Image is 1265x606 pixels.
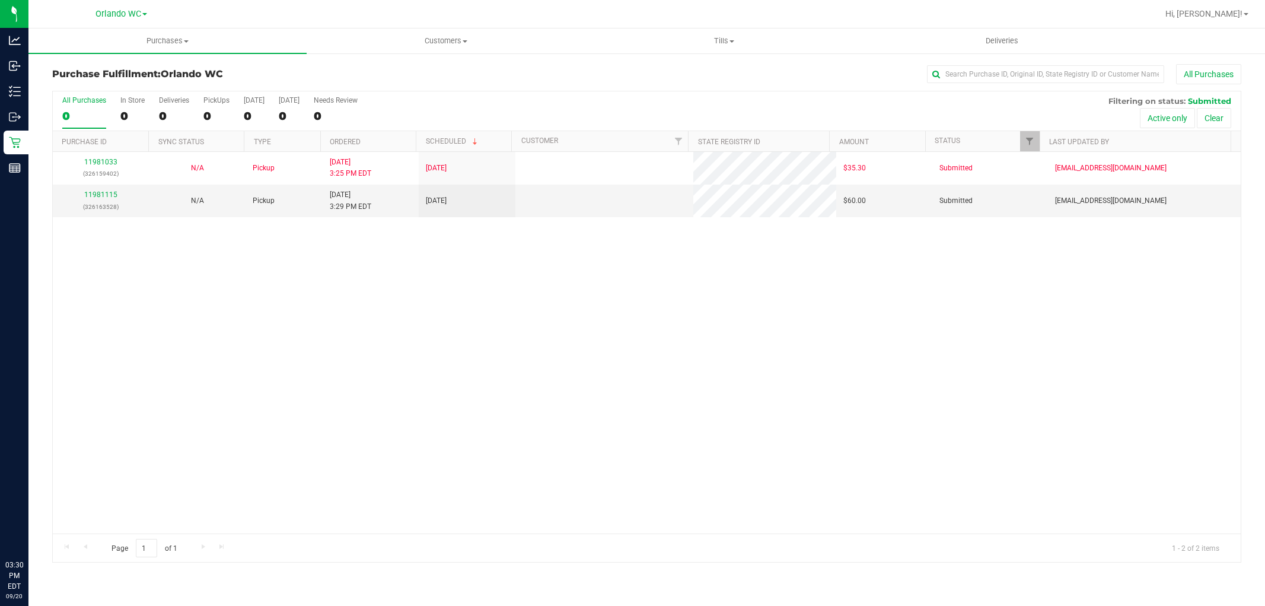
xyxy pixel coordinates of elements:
[970,36,1034,46] span: Deliveries
[28,36,307,46] span: Purchases
[120,96,145,104] div: In Store
[1197,108,1231,128] button: Clear
[1162,539,1229,557] span: 1 - 2 of 2 items
[191,163,204,174] button: N/A
[585,36,862,46] span: Tills
[191,196,204,205] span: Not Applicable
[60,201,142,212] p: (326163528)
[253,195,275,207] span: Pickup
[101,539,187,557] span: Page of 1
[939,195,973,207] span: Submitted
[843,163,866,174] span: $35.30
[159,109,189,123] div: 0
[1188,96,1231,106] span: Submitted
[60,168,142,179] p: (326159402)
[28,28,307,53] a: Purchases
[159,96,189,104] div: Deliveries
[158,138,204,146] a: Sync Status
[9,162,21,174] inline-svg: Reports
[307,28,585,53] a: Customers
[136,539,157,557] input: 1
[330,138,361,146] a: Ordered
[9,85,21,97] inline-svg: Inventory
[1049,138,1109,146] a: Last Updated By
[120,109,145,123] div: 0
[62,96,106,104] div: All Purchases
[191,164,204,172] span: Not Applicable
[244,109,265,123] div: 0
[839,138,869,146] a: Amount
[62,138,107,146] a: Purchase ID
[52,69,448,80] h3: Purchase Fulfillment:
[1055,195,1167,207] span: [EMAIL_ADDRESS][DOMAIN_NAME]
[279,96,299,104] div: [DATE]
[253,163,275,174] span: Pickup
[5,560,23,592] p: 03:30 PM EDT
[330,189,371,212] span: [DATE] 3:29 PM EDT
[84,191,117,199] a: 11981115
[698,138,760,146] a: State Registry ID
[314,109,358,123] div: 0
[939,163,973,174] span: Submitted
[1165,9,1242,18] span: Hi, [PERSON_NAME]!
[9,111,21,123] inline-svg: Outbound
[863,28,1141,53] a: Deliveries
[330,157,371,179] span: [DATE] 3:25 PM EDT
[1176,64,1241,84] button: All Purchases
[1140,108,1195,128] button: Active only
[203,109,230,123] div: 0
[254,138,271,146] a: Type
[161,68,223,80] span: Orlando WC
[843,195,866,207] span: $60.00
[1055,163,1167,174] span: [EMAIL_ADDRESS][DOMAIN_NAME]
[279,109,299,123] div: 0
[314,96,358,104] div: Needs Review
[62,109,106,123] div: 0
[244,96,265,104] div: [DATE]
[521,137,558,145] a: Customer
[9,60,21,72] inline-svg: Inbound
[191,195,204,207] button: N/A
[935,137,960,145] a: Status
[84,158,117,166] a: 11981033
[585,28,863,53] a: Tills
[9,34,21,46] inline-svg: Analytics
[307,36,584,46] span: Customers
[668,131,688,151] a: Filter
[95,9,141,19] span: Orlando WC
[1108,96,1186,106] span: Filtering on status:
[426,137,480,145] a: Scheduled
[5,592,23,601] p: 09/20
[203,96,230,104] div: PickUps
[426,195,447,207] span: [DATE]
[9,137,21,148] inline-svg: Retail
[1020,131,1040,151] a: Filter
[12,511,47,547] iframe: Resource center
[927,65,1164,83] input: Search Purchase ID, Original ID, State Registry ID or Customer Name...
[426,163,447,174] span: [DATE]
